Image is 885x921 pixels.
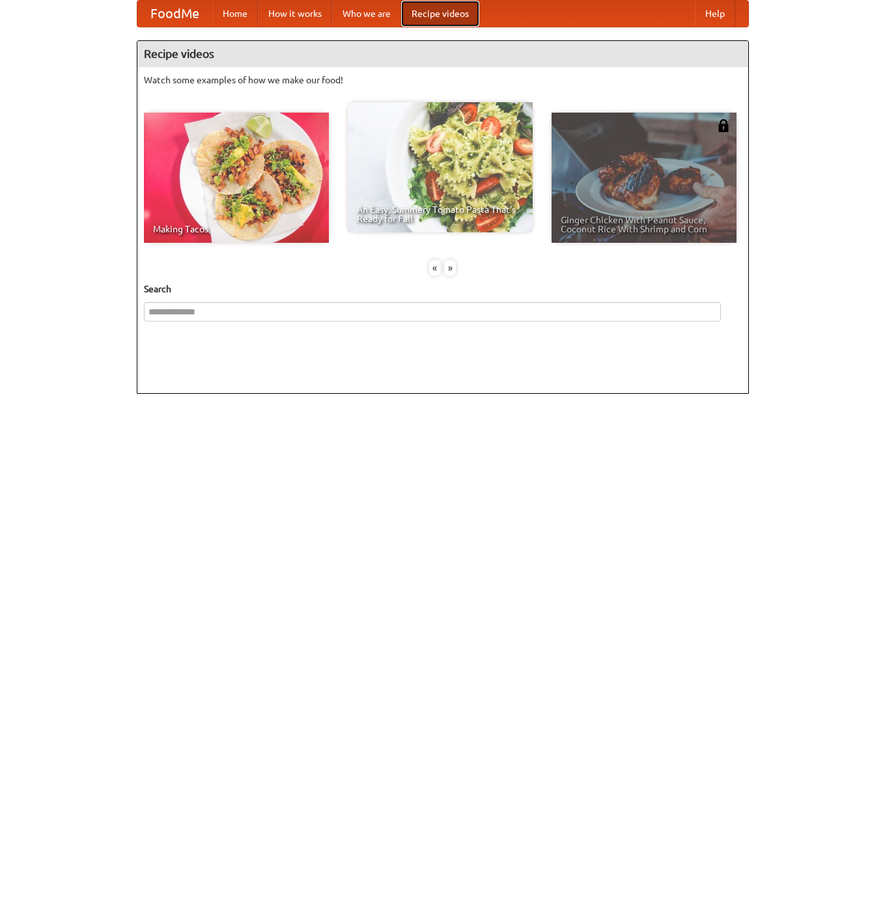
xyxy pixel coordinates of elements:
a: Help [695,1,735,27]
p: Watch some examples of how we make our food! [144,74,742,87]
h4: Recipe videos [137,41,748,67]
img: 483408.png [717,119,730,132]
a: How it works [258,1,332,27]
h5: Search [144,282,742,296]
a: Making Tacos [144,113,329,243]
div: « [429,260,441,276]
a: FoodMe [137,1,212,27]
a: An Easy, Summery Tomato Pasta That's Ready for Fall [348,102,533,232]
span: An Easy, Summery Tomato Pasta That's Ready for Fall [357,205,524,223]
a: Who we are [332,1,401,27]
div: » [444,260,456,276]
a: Recipe videos [401,1,479,27]
span: Making Tacos [153,225,320,234]
a: Home [212,1,258,27]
